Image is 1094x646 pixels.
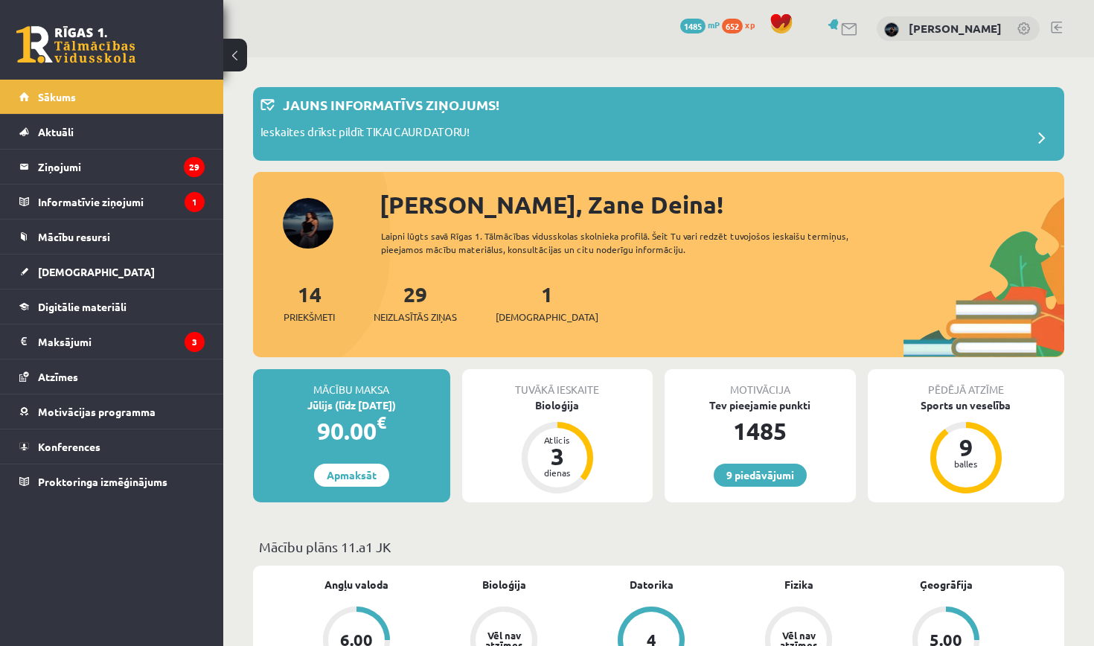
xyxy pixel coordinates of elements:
[38,370,78,383] span: Atzīmes
[19,220,205,254] a: Mācību resursi
[944,435,988,459] div: 9
[19,290,205,324] a: Digitālie materiāli
[722,19,762,31] a: 652 xp
[381,229,868,256] div: Laipni lūgts savā Rīgas 1. Tālmācības vidusskolas skolnieka profilā. Šeit Tu vari redzēt tuvojošo...
[38,230,110,243] span: Mācību resursi
[19,359,205,394] a: Atzīmes
[462,369,653,397] div: Tuvākā ieskaite
[462,397,653,413] div: Bioloģija
[377,412,386,433] span: €
[38,475,167,488] span: Proktoringa izmēģinājums
[284,310,335,324] span: Priekšmeti
[630,577,674,592] a: Datorika
[482,577,526,592] a: Bioloģija
[324,577,388,592] a: Angļu valoda
[19,80,205,114] a: Sākums
[665,397,856,413] div: Tev pieejamie punkti
[665,413,856,449] div: 1485
[260,124,470,144] p: Ieskaites drīkst pildīt TIKAI CAUR DATORU!
[185,192,205,212] i: 1
[38,150,205,184] legend: Ziņojumi
[535,435,580,444] div: Atlicis
[38,324,205,359] legend: Maksājumi
[884,22,899,37] img: Zane Deina Brikmane
[374,310,457,324] span: Neizlasītās ziņas
[260,95,1057,153] a: Jauns informatīvs ziņojums! Ieskaites drīkst pildīt TIKAI CAUR DATORU!
[745,19,755,31] span: xp
[909,21,1002,36] a: [PERSON_NAME]
[253,369,450,397] div: Mācību maksa
[38,265,155,278] span: [DEMOGRAPHIC_DATA]
[665,369,856,397] div: Motivācija
[185,332,205,352] i: 3
[708,19,720,31] span: mP
[19,185,205,219] a: Informatīvie ziņojumi1
[38,125,74,138] span: Aktuāli
[38,405,156,418] span: Motivācijas programma
[253,413,450,449] div: 90.00
[462,397,653,496] a: Bioloģija Atlicis 3 dienas
[714,464,807,487] a: 9 piedāvājumi
[38,185,205,219] legend: Informatīvie ziņojumi
[944,459,988,468] div: balles
[535,444,580,468] div: 3
[19,255,205,289] a: [DEMOGRAPHIC_DATA]
[16,26,135,63] a: Rīgas 1. Tālmācības vidusskola
[19,150,205,184] a: Ziņojumi29
[680,19,720,31] a: 1485 mP
[784,577,813,592] a: Fizika
[496,310,598,324] span: [DEMOGRAPHIC_DATA]
[253,397,450,413] div: Jūlijs (līdz [DATE])
[19,429,205,464] a: Konferences
[19,394,205,429] a: Motivācijas programma
[19,324,205,359] a: Maksājumi3
[868,397,1065,496] a: Sports un veselība 9 balles
[184,157,205,177] i: 29
[19,115,205,149] a: Aktuāli
[496,281,598,324] a: 1[DEMOGRAPHIC_DATA]
[283,95,499,115] p: Jauns informatīvs ziņojums!
[38,300,127,313] span: Digitālie materiāli
[259,537,1058,557] p: Mācību plāns 11.a1 JK
[680,19,706,33] span: 1485
[19,464,205,499] a: Proktoringa izmēģinājums
[374,281,457,324] a: 29Neizlasītās ziņas
[920,577,973,592] a: Ģeogrāfija
[868,397,1065,413] div: Sports un veselība
[380,187,1064,223] div: [PERSON_NAME], Zane Deina!
[868,369,1065,397] div: Pēdējā atzīme
[314,464,389,487] a: Apmaksāt
[722,19,743,33] span: 652
[38,90,76,103] span: Sākums
[284,281,335,324] a: 14Priekšmeti
[535,468,580,477] div: dienas
[38,440,100,453] span: Konferences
